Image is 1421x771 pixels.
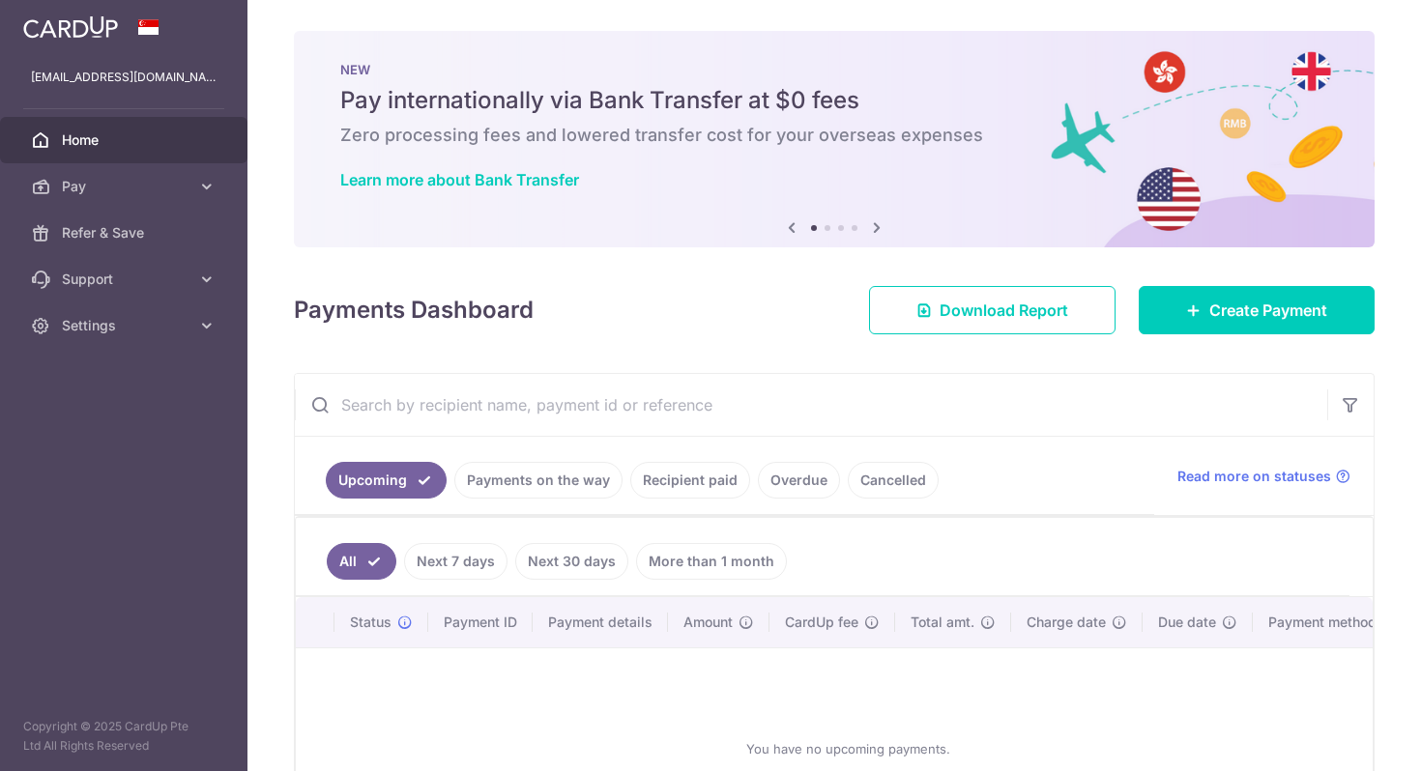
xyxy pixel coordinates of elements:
img: CardUp [23,15,118,39]
span: CardUp fee [785,613,858,632]
span: Create Payment [1209,299,1327,322]
img: Bank transfer banner [294,31,1375,247]
a: More than 1 month [636,543,787,580]
span: Charge date [1027,613,1106,632]
span: Amount [683,613,733,632]
span: Due date [1158,613,1216,632]
p: NEW [340,62,1328,77]
th: Payment ID [428,597,533,647]
a: Cancelled [848,462,939,499]
span: Refer & Save [62,223,189,243]
h6: Zero processing fees and lowered transfer cost for your overseas expenses [340,124,1328,147]
input: Search by recipient name, payment id or reference [295,374,1327,436]
th: Payment details [533,597,668,647]
h4: Payments Dashboard [294,293,534,328]
span: Read more on statuses [1177,467,1331,486]
a: Recipient paid [630,462,750,499]
span: Home [62,130,189,150]
span: Support [62,270,189,289]
a: Next 30 days [515,543,628,580]
a: Create Payment [1139,286,1375,334]
a: Upcoming [326,462,447,499]
h5: Pay internationally via Bank Transfer at $0 fees [340,85,1328,116]
span: Status [350,613,391,632]
span: Settings [62,316,189,335]
th: Payment method [1253,597,1400,647]
span: Pay [62,177,189,196]
a: Payments on the way [454,462,623,499]
a: Download Report [869,286,1116,334]
span: Total amt. [911,613,974,632]
a: All [327,543,396,580]
a: Read more on statuses [1177,467,1350,486]
span: Download Report [940,299,1068,322]
p: [EMAIL_ADDRESS][DOMAIN_NAME] [31,68,217,87]
a: Next 7 days [404,543,507,580]
a: Learn more about Bank Transfer [340,170,579,189]
a: Overdue [758,462,840,499]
